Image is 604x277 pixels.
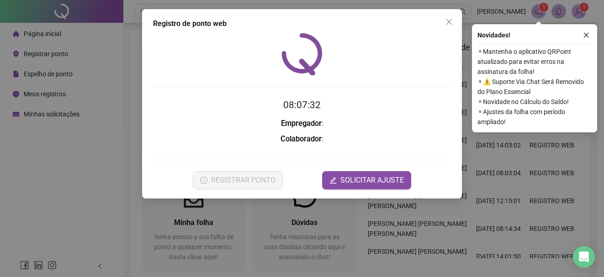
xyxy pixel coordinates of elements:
[477,47,592,77] span: ⚬ Mantenha o aplicativo QRPoint atualizado para evitar erros na assinatura da folha!
[153,118,451,130] h3: :
[322,171,411,189] button: editSOLICITAR AJUSTE
[340,175,404,186] span: SOLICITAR AJUSTE
[573,246,595,268] div: Open Intercom Messenger
[281,33,323,75] img: QRPoint
[477,30,510,40] span: Novidades !
[281,135,322,143] strong: Colaborador
[193,171,283,189] button: REGISTRAR PONTO
[153,133,451,145] h3: :
[281,119,322,128] strong: Empregador
[283,99,321,110] time: 08:07:32
[329,177,337,184] span: edit
[153,18,451,29] div: Registro de ponto web
[442,15,456,29] button: Close
[477,97,592,107] span: ⚬ Novidade no Cálculo do Saldo!
[477,77,592,97] span: ⚬ ⚠️ Suporte Via Chat Será Removido do Plano Essencial
[445,18,453,26] span: close
[477,107,592,127] span: ⚬ Ajustes da folha com período ampliado!
[583,32,589,38] span: close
